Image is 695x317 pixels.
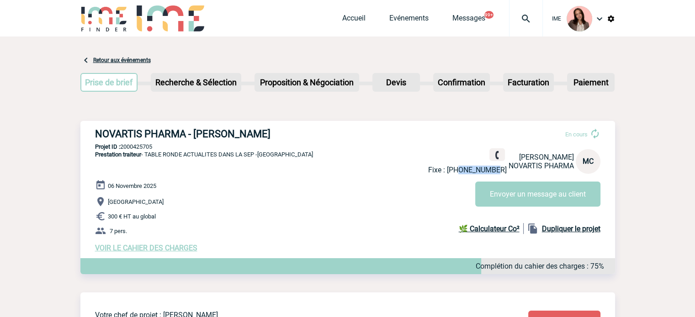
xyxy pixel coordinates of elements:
span: [GEOGRAPHIC_DATA] [108,198,164,205]
a: Accueil [342,14,366,26]
span: 06 Novembre 2025 [108,182,156,189]
span: En cours [565,131,588,138]
p: Facturation [504,74,553,91]
p: Devis [373,74,419,91]
span: - TABLE RONDE ACTUALITES DANS LA SEP -[GEOGRAPHIC_DATA] [95,151,313,158]
a: 🌿 Calculateur Co² [459,223,524,234]
img: file_copy-black-24dp.png [527,223,538,234]
b: Dupliquer le projet [542,224,600,233]
p: Fixe : [PHONE_NUMBER] [428,166,507,174]
p: Prise de brief [81,74,137,91]
img: IME-Finder [80,5,128,31]
span: NOVARTIS PHARMA [509,161,574,170]
p: 2000425705 [80,143,615,150]
button: Envoyer un message au client [475,182,600,207]
span: MC [583,157,594,166]
span: Prestation traiteur [95,151,141,158]
a: Retour aux événements [93,57,151,63]
span: [PERSON_NAME] [519,153,574,161]
p: Recherche & Sélection [152,74,240,91]
a: VOIR LE CAHIER DES CHARGES [95,244,197,252]
span: IME [552,16,561,22]
b: Projet ID : [95,143,120,150]
img: 94396-3.png [567,6,592,31]
b: 🌿 Calculateur Co² [459,224,520,233]
a: Messages [452,14,485,26]
h3: NOVARTIS PHARMA - [PERSON_NAME] [95,128,369,140]
img: fixe.png [493,151,501,159]
a: Evénements [389,14,429,26]
button: 99+ [484,11,493,19]
span: 7 pers. [110,228,127,234]
span: 300 € HT au global [108,213,156,220]
p: Paiement [568,74,614,91]
p: Proposition & Négociation [255,74,358,91]
p: Confirmation [434,74,489,91]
